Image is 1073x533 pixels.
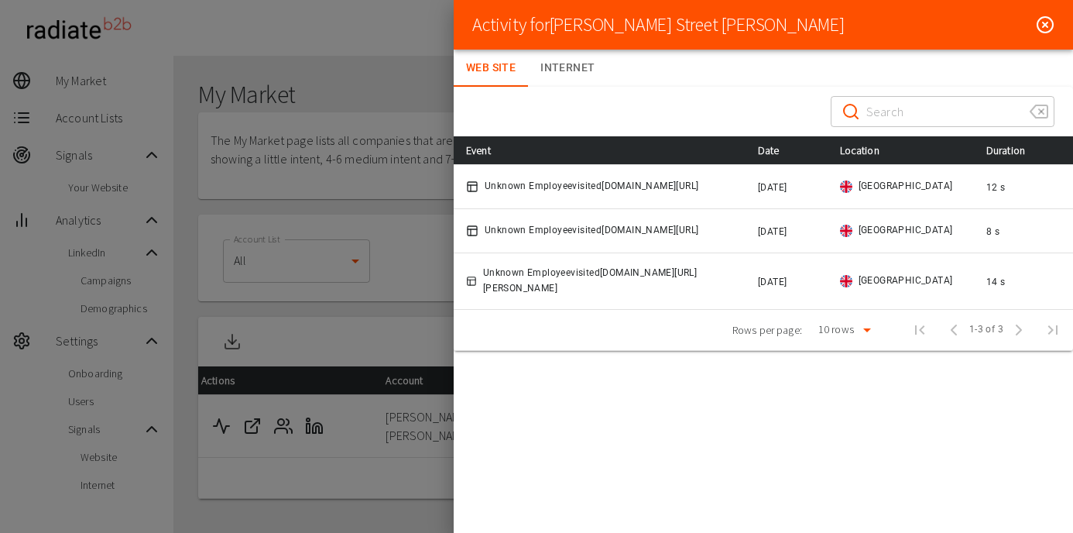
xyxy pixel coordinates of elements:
[859,273,953,289] span: [GEOGRAPHIC_DATA]
[732,322,802,338] p: Rows per page:
[454,50,528,87] button: Web Site
[840,141,962,160] div: Location
[808,318,876,341] div: 10 rows
[1003,315,1034,346] span: Next Page
[758,277,787,287] span: [DATE]
[758,226,787,237] span: [DATE]
[840,181,852,193] img: gb
[842,102,860,121] svg: Search
[859,179,953,194] span: [GEOGRAPHIC_DATA]
[485,223,698,239] span: Unknown Employee visited [DOMAIN_NAME][URL]
[528,50,607,87] button: Internet
[758,182,787,193] span: [DATE]
[938,315,969,346] span: Previous Page
[485,179,698,194] span: Unknown Employee visited [DOMAIN_NAME][URL]
[466,141,733,160] div: Event
[1034,311,1071,349] span: Last Page
[466,141,516,160] span: Event
[986,277,1006,287] span: 14 s
[758,141,804,160] span: Date
[840,141,904,160] span: Location
[901,311,938,349] span: First Page
[866,90,1017,133] input: Search
[814,322,858,337] div: 10 rows
[758,141,815,160] div: Date
[454,50,607,87] div: Account Tabs
[840,225,852,237] img: gb
[483,266,733,297] span: Unknown Employee visited [DOMAIN_NAME][URL][PERSON_NAME]
[986,141,1050,160] span: Duration
[472,14,845,36] h2: Activity for [PERSON_NAME] Street [PERSON_NAME]
[859,223,953,239] span: [GEOGRAPHIC_DATA]
[986,141,1061,160] div: Duration
[986,226,999,237] span: 8 s
[986,182,1006,193] span: 12 s
[840,275,852,287] img: gb
[969,322,1003,338] span: 1-3 of 3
